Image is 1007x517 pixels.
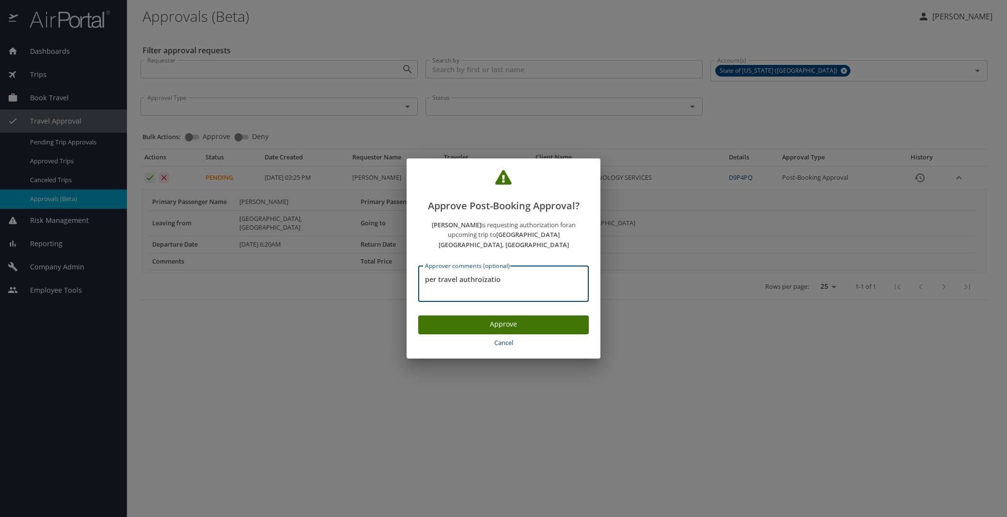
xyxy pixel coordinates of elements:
button: Cancel [418,334,589,351]
textarea: per travel authroizatio [425,275,582,293]
button: Approve [418,315,589,334]
span: Approve [426,318,581,330]
strong: [PERSON_NAME] [432,220,481,229]
p: is requesting authorization for an upcoming trip to [418,220,589,250]
span: Cancel [422,337,585,348]
strong: [GEOGRAPHIC_DATA] [GEOGRAPHIC_DATA], [GEOGRAPHIC_DATA] [439,230,569,249]
h2: Approve Post-Booking Approval? [418,170,589,214]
